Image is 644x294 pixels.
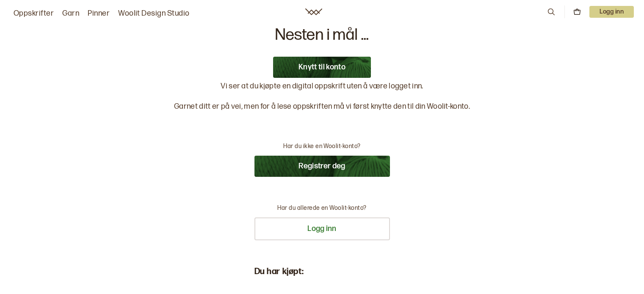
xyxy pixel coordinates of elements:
[589,6,634,18] p: Logg inn
[14,8,54,19] a: Oppskrifter
[305,8,322,15] a: Woolit
[254,217,390,240] button: Logg inn
[283,142,360,151] p: Har du ikke en Woolit-konto?
[275,27,369,43] p: Nesten i mål ...
[174,81,470,112] p: Vi ser at du kjøpte en digital oppskrift uten å være logget inn. Garnet ditt er på vei, men for å...
[273,57,371,78] button: Knytt til konto
[277,204,366,212] p: Har du allerede en Woolit-konto?
[254,266,390,278] p: Du har kjøpt:
[118,8,190,19] a: Woolit Design Studio
[88,8,110,19] a: Pinner
[254,156,390,177] button: Registrer deg
[62,8,79,19] a: Garn
[589,6,634,18] button: User dropdown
